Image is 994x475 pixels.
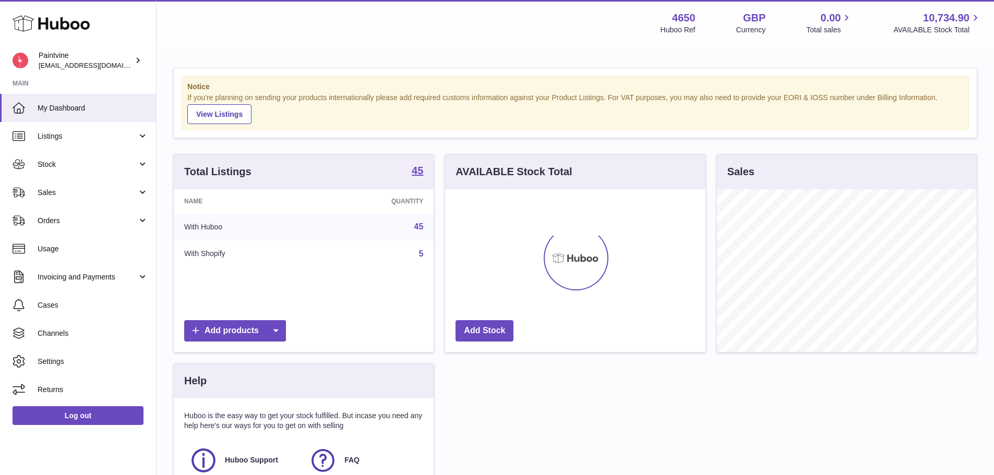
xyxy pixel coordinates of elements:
[184,320,286,342] a: Add products
[38,103,148,113] span: My Dashboard
[13,53,28,68] img: euan@paintvine.co.uk
[923,11,969,25] span: 10,734.90
[38,385,148,395] span: Returns
[661,25,696,35] div: Huboo Ref
[39,51,133,70] div: Paintvine
[38,216,137,226] span: Orders
[38,188,137,198] span: Sales
[821,11,841,25] span: 0.00
[344,455,360,465] span: FAQ
[309,446,418,474] a: FAQ
[736,25,766,35] div: Currency
[187,82,963,92] strong: Notice
[743,11,765,25] strong: GBP
[893,11,981,35] a: 10,734.90 AVAILABLE Stock Total
[727,165,755,179] h3: Sales
[13,406,143,425] a: Log out
[189,446,298,474] a: Huboo Support
[38,244,148,254] span: Usage
[806,11,853,35] a: 0.00 Total sales
[187,104,252,124] a: View Listings
[174,240,314,267] td: With Shopify
[187,93,963,124] div: If you're planning on sending your products internationally please add required customs informati...
[184,374,207,388] h3: Help
[38,357,148,367] span: Settings
[174,189,314,213] th: Name
[414,222,424,231] a: 45
[418,249,423,258] a: 5
[412,165,423,178] a: 45
[174,213,314,240] td: With Huboo
[456,320,513,342] a: Add Stock
[38,300,148,310] span: Cases
[893,25,981,35] span: AVAILABLE Stock Total
[38,328,148,338] span: Channels
[38,131,137,141] span: Listings
[39,61,153,69] span: [EMAIL_ADDRESS][DOMAIN_NAME]
[184,411,423,431] p: Huboo is the easy way to get your stock fulfilled. But incase you need any help here's our ways f...
[412,165,423,176] strong: 45
[225,455,278,465] span: Huboo Support
[672,11,696,25] strong: 4650
[314,189,434,213] th: Quantity
[456,165,572,179] h3: AVAILABLE Stock Total
[38,160,137,169] span: Stock
[38,272,137,282] span: Invoicing and Payments
[184,165,252,179] h3: Total Listings
[806,25,853,35] span: Total sales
